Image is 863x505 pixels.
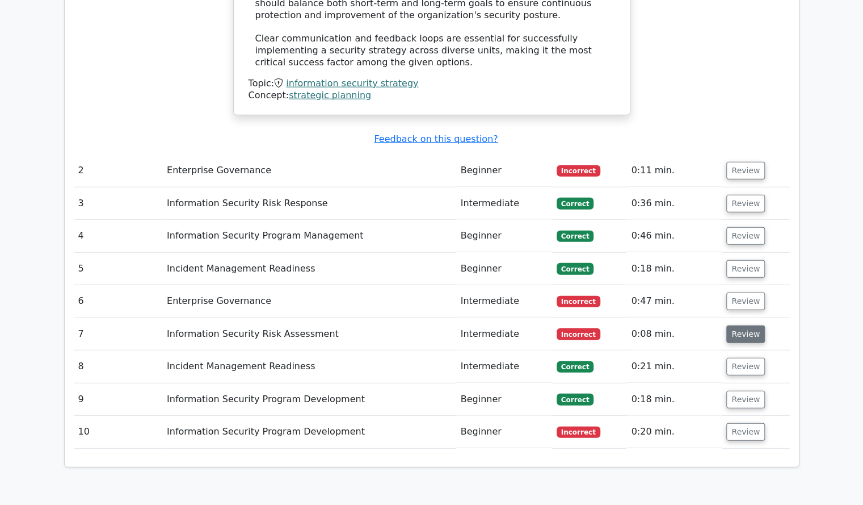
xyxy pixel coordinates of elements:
[626,155,722,187] td: 0:11 min.
[162,383,456,416] td: Information Security Program Development
[286,78,418,89] a: information security strategy
[74,220,162,252] td: 4
[557,231,593,242] span: Correct
[626,220,722,252] td: 0:46 min.
[726,293,765,310] button: Review
[162,187,456,220] td: Information Security Risk Response
[162,220,456,252] td: Information Security Program Management
[74,187,162,220] td: 3
[456,220,552,252] td: Beginner
[289,90,371,101] a: strategic planning
[456,187,552,220] td: Intermediate
[626,285,722,318] td: 0:47 min.
[726,162,765,180] button: Review
[626,350,722,383] td: 0:21 min.
[557,165,600,177] span: Incorrect
[557,427,600,438] span: Incorrect
[557,361,593,373] span: Correct
[162,285,456,318] td: Enterprise Governance
[456,318,552,350] td: Intermediate
[162,318,456,350] td: Information Security Risk Assessment
[456,285,552,318] td: Intermediate
[557,296,600,307] span: Incorrect
[74,383,162,416] td: 9
[162,416,456,448] td: Information Security Program Development
[249,78,615,90] div: Topic:
[626,253,722,285] td: 0:18 min.
[74,318,162,350] td: 7
[456,416,552,448] td: Beginner
[726,260,765,278] button: Review
[726,325,765,343] button: Review
[74,155,162,187] td: 2
[626,416,722,448] td: 0:20 min.
[162,350,456,383] td: Incident Management Readiness
[557,394,593,405] span: Correct
[557,198,593,209] span: Correct
[162,253,456,285] td: Incident Management Readiness
[726,391,765,408] button: Review
[726,358,765,375] button: Review
[557,263,593,274] span: Correct
[74,253,162,285] td: 5
[626,318,722,350] td: 0:08 min.
[726,227,765,245] button: Review
[249,90,615,102] div: Concept:
[626,187,722,220] td: 0:36 min.
[456,350,552,383] td: Intermediate
[162,155,456,187] td: Enterprise Governance
[726,423,765,441] button: Review
[626,383,722,416] td: 0:18 min.
[456,253,552,285] td: Beginner
[726,195,765,212] button: Review
[456,155,552,187] td: Beginner
[557,328,600,340] span: Incorrect
[456,383,552,416] td: Beginner
[74,350,162,383] td: 8
[74,285,162,318] td: 6
[374,133,498,144] a: Feedback on this question?
[74,416,162,448] td: 10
